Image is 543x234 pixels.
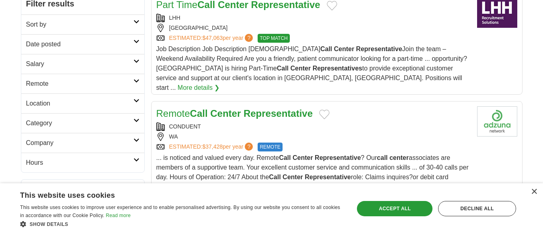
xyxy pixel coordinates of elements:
div: WA [156,133,471,141]
div: [GEOGRAPHIC_DATA] [156,24,471,32]
a: Company [21,133,144,153]
strong: Call [269,174,281,180]
a: Salary [21,54,144,74]
span: $47,063 [202,35,223,41]
span: ? [245,34,253,42]
a: Hours [21,153,144,172]
button: Add to favorite jobs [327,1,337,10]
strong: Center [291,65,311,72]
strong: call [377,154,388,161]
a: ESTIMATED:$37,428per year? [169,143,255,151]
h2: Category [26,118,133,128]
span: Job Description Job Description [DEMOGRAPHIC_DATA] Join the team – Weekend Availability Required ... [156,46,467,91]
div: This website uses cookies [20,188,324,200]
span: ... is noticed and valued every day. Remote ? Our associates are members of a supportive team. Yo... [156,154,469,190]
a: More details ❯ [332,182,374,192]
strong: Representative [356,46,402,52]
a: Read more, opens a new window [106,213,131,218]
div: Accept all [357,201,432,216]
strong: Representatives [313,65,363,72]
span: REMOTE [258,143,282,151]
strong: Center [210,108,241,119]
div: Show details [20,220,344,228]
a: Date posted [21,34,144,54]
div: Decline all [438,201,516,216]
strong: Center [293,154,313,161]
h2: Hours [26,158,133,168]
a: RemoteCall Center Representative [156,108,313,119]
img: Conduent logo [477,106,517,137]
h2: Remote [26,79,133,89]
a: ESTIMATED:$47,063per year? [169,34,255,43]
span: TOP MATCH [258,34,289,43]
button: Add to favorite jobs [319,110,330,119]
h2: Date posted [26,39,133,49]
strong: Center [283,174,303,180]
h2: Salary [26,59,133,69]
a: LHH [169,14,180,21]
strong: Call [277,65,289,72]
span: $37,428 [202,143,223,150]
strong: Call [190,108,208,119]
strong: Representative [305,174,351,180]
strong: Call [320,46,332,52]
a: Category [21,113,144,133]
h2: Company [26,138,133,148]
strong: Center [334,46,354,52]
strong: center [389,154,409,161]
a: More details ❯ [178,83,220,93]
strong: Representative [244,108,313,119]
a: Sort by [21,14,144,34]
span: Show details [30,222,68,227]
strong: Representative [315,154,361,161]
a: CONDUENT [169,123,201,130]
span: This website uses cookies to improve user experience and to enable personalised advertising. By u... [20,205,340,218]
a: Remote [21,74,144,93]
span: ? [245,143,253,151]
h2: Location [26,99,133,108]
h2: Sort by [26,20,133,29]
strong: Call [279,154,291,161]
div: Close [531,189,537,195]
a: Location [21,93,144,113]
